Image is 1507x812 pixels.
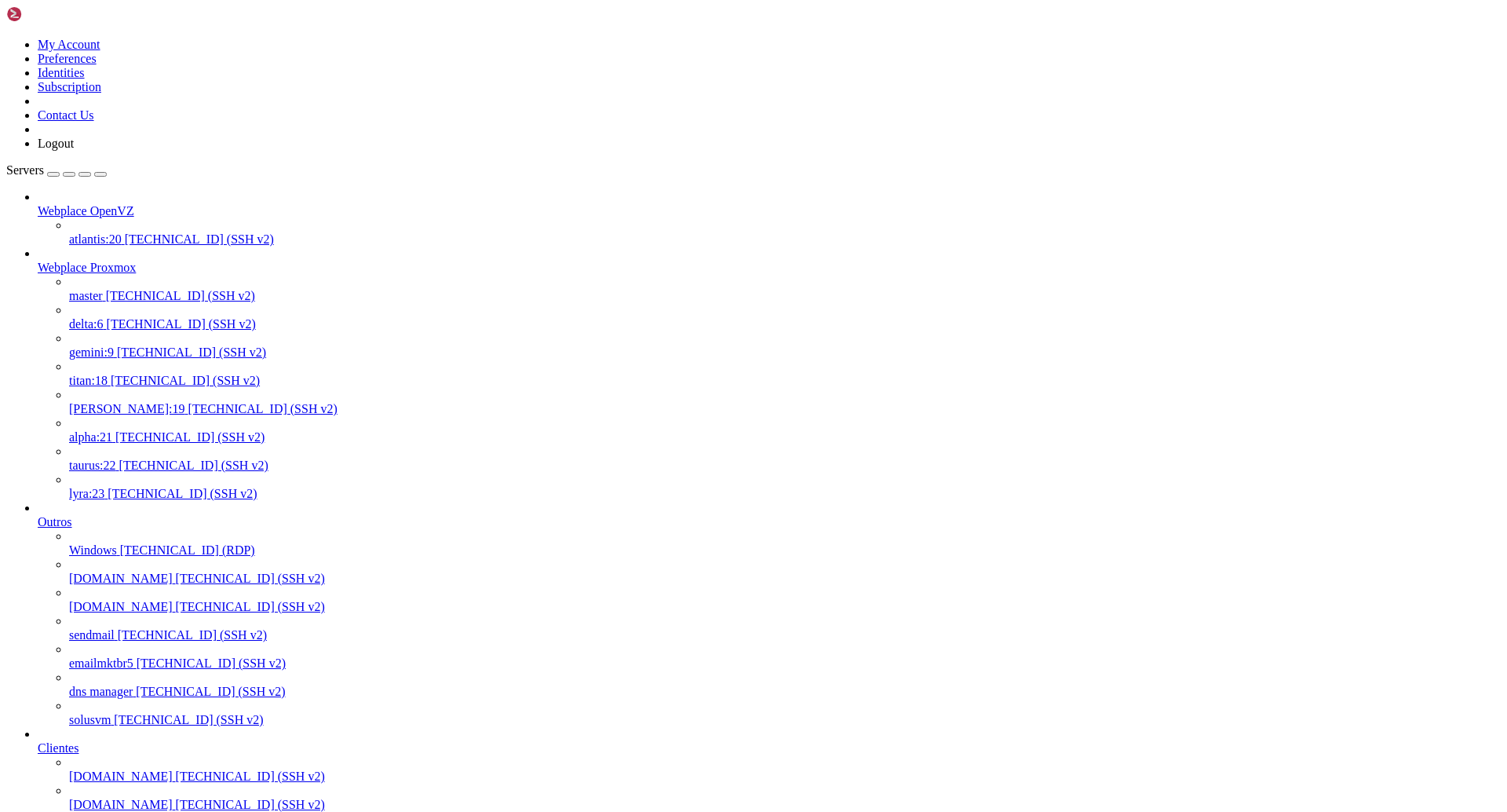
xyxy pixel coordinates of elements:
span: [TECHNICAL_ID] (SSH v2) [176,600,325,613]
span: [TECHNICAL_ID] (SSH v2) [114,713,263,726]
a: Logout [38,137,74,150]
a: Clientes [38,741,1501,755]
li: Webplace Proxmox [38,247,1501,501]
li: Webplace OpenVZ [38,190,1501,247]
a: [DOMAIN_NAME] [TECHNICAL_ID] (SSH v2) [69,798,1501,812]
li: master [TECHNICAL_ID] (SSH v2) [69,275,1501,303]
span: [TECHNICAL_ID] (SSH v2) [115,430,265,444]
span: Outros [38,515,72,529]
span: titan:18 [69,374,108,387]
span: [TECHNICAL_ID] (SSH v2) [119,459,268,472]
a: Outros [38,515,1501,529]
li: atlantis:20 [TECHNICAL_ID] (SSH v2) [69,218,1501,247]
li: titan:18 [TECHNICAL_ID] (SSH v2) [69,360,1501,388]
span: [TECHNICAL_ID] (SSH v2) [137,657,286,670]
li: [DOMAIN_NAME] [TECHNICAL_ID] (SSH v2) [69,558,1501,586]
li: Windows [TECHNICAL_ID] (RDP) [69,529,1501,558]
a: Subscription [38,80,101,93]
a: delta:6 [TECHNICAL_ID] (SSH v2) [69,317,1501,331]
a: Contact Us [38,108,94,122]
li: [DOMAIN_NAME] [TECHNICAL_ID] (SSH v2) [69,586,1501,614]
a: Identities [38,66,85,79]
span: dns manager [69,685,133,698]
span: [TECHNICAL_ID] (SSH v2) [176,798,325,811]
a: [DOMAIN_NAME] [TECHNICAL_ID] (SSH v2) [69,770,1501,784]
a: master [TECHNICAL_ID] (SSH v2) [69,289,1501,303]
a: sendmail [TECHNICAL_ID] (SSH v2) [69,628,1501,642]
span: atlantis:20 [69,232,122,246]
a: [PERSON_NAME]:19 [TECHNICAL_ID] (SSH v2) [69,402,1501,416]
span: [DOMAIN_NAME] [69,770,173,783]
li: solusvm [TECHNICAL_ID] (SSH v2) [69,699,1501,727]
li: [PERSON_NAME]:19 [TECHNICAL_ID] (SSH v2) [69,388,1501,416]
a: [DOMAIN_NAME] [TECHNICAL_ID] (SSH v2) [69,572,1501,586]
li: alpha:21 [TECHNICAL_ID] (SSH v2) [69,416,1501,444]
li: Outros [38,501,1501,727]
span: [TECHNICAL_ID] (SSH v2) [176,770,325,783]
a: Servers [6,163,107,177]
a: gemini:9 [TECHNICAL_ID] (SSH v2) [69,346,1501,360]
span: Webplace Proxmox [38,261,136,274]
span: alpha:21 [69,430,112,444]
a: emailmktbr5 [TECHNICAL_ID] (SSH v2) [69,657,1501,671]
li: [DOMAIN_NAME] [TECHNICAL_ID] (SSH v2) [69,755,1501,784]
li: dns manager [TECHNICAL_ID] (SSH v2) [69,671,1501,699]
a: Windows [TECHNICAL_ID] (RDP) [69,543,1501,558]
span: Webplace OpenVZ [38,204,134,218]
span: [TECHNICAL_ID] (SSH v2) [108,487,257,500]
span: [TECHNICAL_ID] (SSH v2) [111,374,260,387]
span: Clientes [38,741,78,755]
span: [TECHNICAL_ID] (SSH v2) [118,628,267,642]
img: Shellngn [6,6,97,22]
li: gemini:9 [TECHNICAL_ID] (SSH v2) [69,331,1501,360]
span: [TECHNICAL_ID] (SSH v2) [106,289,255,302]
span: [DOMAIN_NAME] [69,572,173,585]
span: [TECHNICAL_ID] (RDP) [120,543,255,557]
span: lyra:23 [69,487,104,500]
a: Webplace Proxmox [38,261,1501,275]
span: [DOMAIN_NAME] [69,600,173,613]
span: [TECHNICAL_ID] (SSH v2) [107,317,256,331]
li: sendmail [TECHNICAL_ID] (SSH v2) [69,614,1501,642]
a: Preferences [38,52,97,65]
span: [TECHNICAL_ID] (SSH v2) [136,685,285,698]
a: solusvm [TECHNICAL_ID] (SSH v2) [69,713,1501,727]
span: [TECHNICAL_ID] (SSH v2) [176,572,325,585]
a: titan:18 [TECHNICAL_ID] (SSH v2) [69,374,1501,388]
span: taurus:22 [69,459,116,472]
span: delta:6 [69,317,104,331]
span: solusvm [69,713,111,726]
a: lyra:23 [TECHNICAL_ID] (SSH v2) [69,487,1501,501]
span: sendmail [69,628,115,642]
span: [TECHNICAL_ID] (SSH v2) [117,346,266,359]
a: [DOMAIN_NAME] [TECHNICAL_ID] (SSH v2) [69,600,1501,614]
span: [TECHNICAL_ID] (SSH v2) [125,232,274,246]
span: [PERSON_NAME]:19 [69,402,185,415]
li: lyra:23 [TECHNICAL_ID] (SSH v2) [69,473,1501,501]
li: delta:6 [TECHNICAL_ID] (SSH v2) [69,303,1501,331]
a: Webplace OpenVZ [38,204,1501,218]
span: Servers [6,163,44,177]
span: Windows [69,543,117,557]
a: dns manager [TECHNICAL_ID] (SSH v2) [69,685,1501,699]
a: taurus:22 [TECHNICAL_ID] (SSH v2) [69,459,1501,473]
a: My Account [38,38,100,51]
li: emailmktbr5 [TECHNICAL_ID] (SSH v2) [69,642,1501,671]
a: alpha:21 [TECHNICAL_ID] (SSH v2) [69,430,1501,444]
span: master [69,289,103,302]
span: [DOMAIN_NAME] [69,798,173,811]
li: [DOMAIN_NAME] [TECHNICAL_ID] (SSH v2) [69,784,1501,812]
span: emailmktbr5 [69,657,133,670]
li: taurus:22 [TECHNICAL_ID] (SSH v2) [69,444,1501,473]
span: [TECHNICAL_ID] (SSH v2) [188,402,338,415]
a: atlantis:20 [TECHNICAL_ID] (SSH v2) [69,232,1501,247]
span: gemini:9 [69,346,114,359]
